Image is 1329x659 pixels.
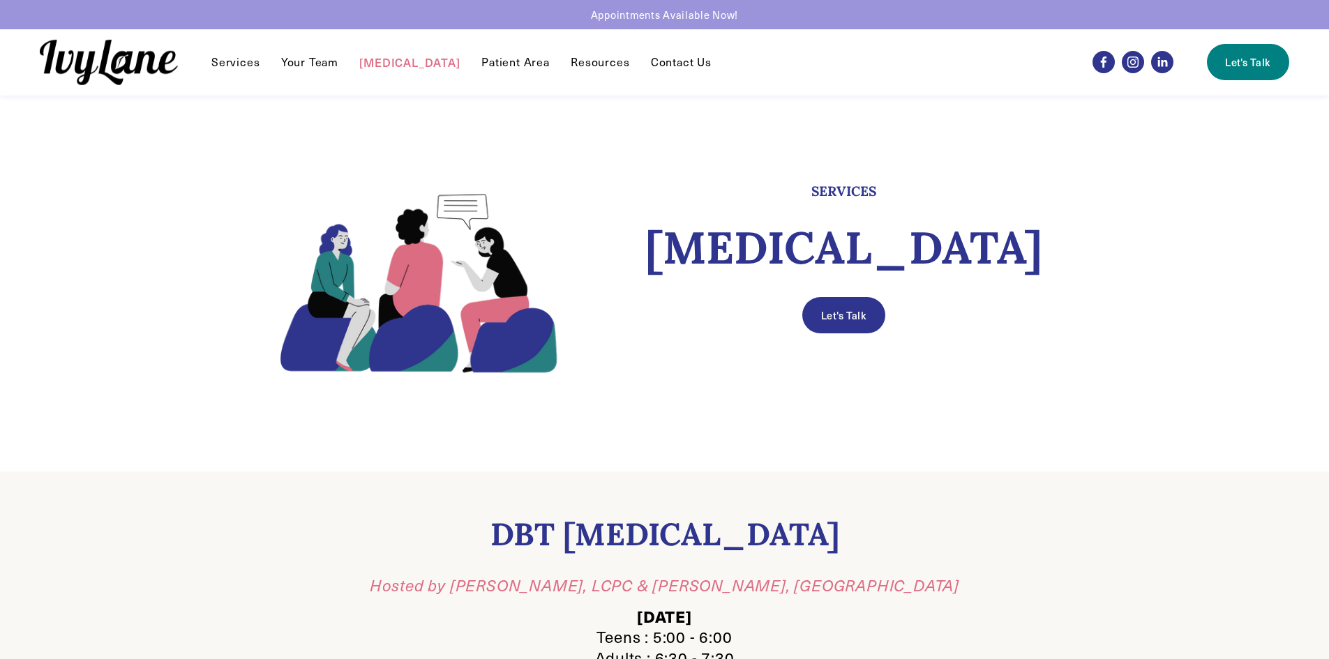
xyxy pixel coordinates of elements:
[359,54,460,70] a: [MEDICAL_DATA]
[1093,51,1115,73] a: Facebook
[651,54,712,70] a: Contact Us
[571,55,629,70] span: Resources
[351,515,979,553] h2: DBT [MEDICAL_DATA]
[605,222,1083,273] h1: [MEDICAL_DATA]
[637,605,692,628] strong: [DATE]
[370,575,959,596] em: Hosted by [PERSON_NAME], LCPC & [PERSON_NAME], [GEOGRAPHIC_DATA]
[481,54,550,70] a: Patient Area
[281,54,338,70] a: Your Team
[1207,44,1289,80] a: Let's Talk
[1122,51,1144,73] a: Instagram
[605,183,1083,200] h4: SERVICES
[211,54,260,70] a: folder dropdown
[1151,51,1173,73] a: LinkedIn
[40,40,178,85] img: Ivy Lane Counseling &mdash; Therapy that works for you
[211,55,260,70] span: Services
[571,54,629,70] a: folder dropdown
[802,297,885,333] a: Let's Talk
